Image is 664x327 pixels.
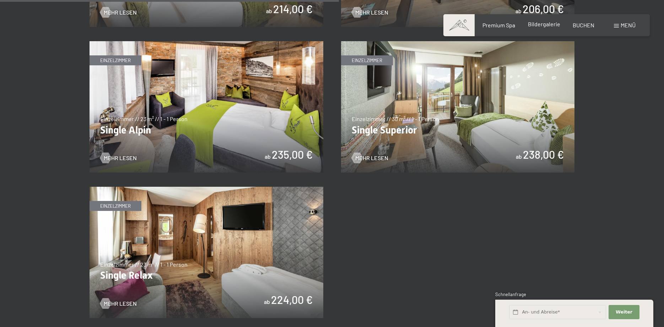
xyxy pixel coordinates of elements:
[100,9,137,16] a: Mehr Lesen
[341,41,575,173] img: Single Superior
[528,21,560,27] a: Bildergalerie
[621,22,636,28] span: Menü
[90,187,323,318] img: Single Relax
[341,42,575,46] a: Single Superior
[495,291,526,297] span: Schnellanfrage
[90,187,323,191] a: Single Relax
[355,154,388,162] span: Mehr Lesen
[100,154,137,162] a: Mehr Lesen
[352,9,388,16] a: Mehr Lesen
[104,9,137,16] span: Mehr Lesen
[616,309,632,315] span: Weiter
[355,9,388,16] span: Mehr Lesen
[352,154,388,162] a: Mehr Lesen
[104,300,137,307] span: Mehr Lesen
[100,300,137,307] a: Mehr Lesen
[104,154,137,162] span: Mehr Lesen
[482,22,515,28] a: Premium Spa
[90,41,323,173] img: Single Alpin
[573,22,594,28] a: BUCHEN
[90,42,323,46] a: Single Alpin
[609,305,639,320] button: Weiter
